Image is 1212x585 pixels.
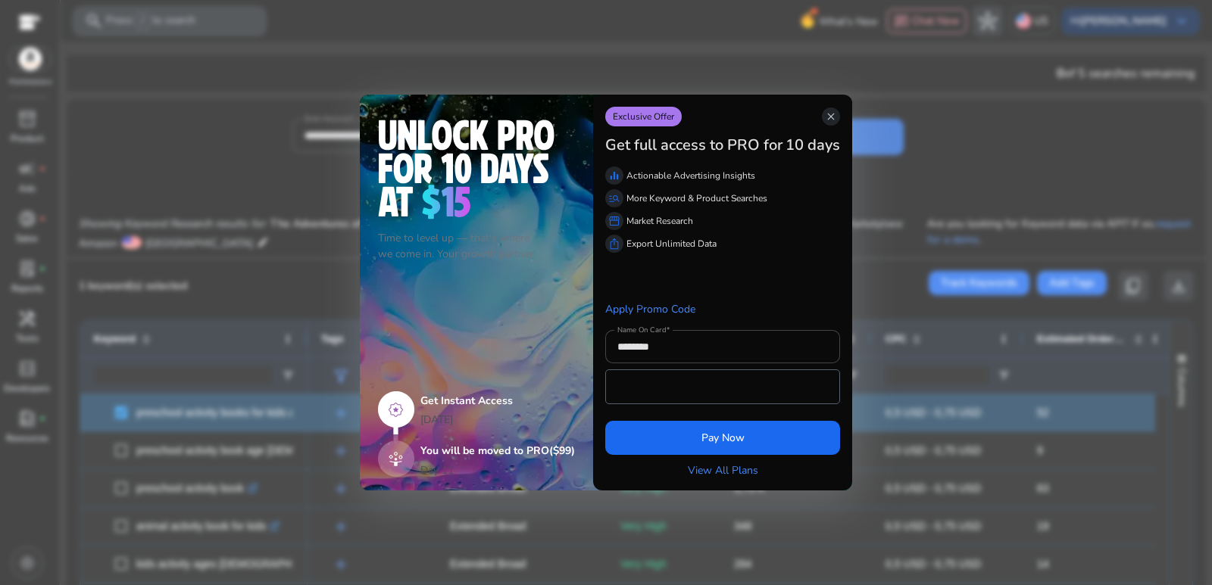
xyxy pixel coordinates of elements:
span: ios_share [608,238,620,250]
h3: 10 days [786,136,840,154]
p: Day 11 [420,462,454,478]
button: Pay Now [605,421,840,455]
p: Actionable Advertising Insights [626,169,755,182]
iframe: Secure payment input frame [614,372,832,402]
p: Market Research [626,214,693,228]
p: Exclusive Offer [605,107,682,126]
p: More Keyword & Product Searches [626,191,767,205]
span: manage_search [608,192,620,204]
h5: Get Instant Access [420,395,575,408]
span: Pay Now [701,430,745,446]
span: storefront [608,215,620,227]
a: View All Plans [688,462,758,478]
p: [DATE] [420,412,575,428]
p: Time to level up — that's where we come in. Your growth partner! [378,230,575,262]
span: equalizer [608,170,620,182]
h3: Get full access to PRO for [605,136,782,154]
a: Apply Promo Code [605,302,695,316]
mat-label: Name On Card [617,325,666,335]
span: close [825,110,837,123]
h5: You will be moved to PRO [420,445,575,458]
span: ($99) [549,443,575,458]
p: Export Unlimited Data [626,237,717,250]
